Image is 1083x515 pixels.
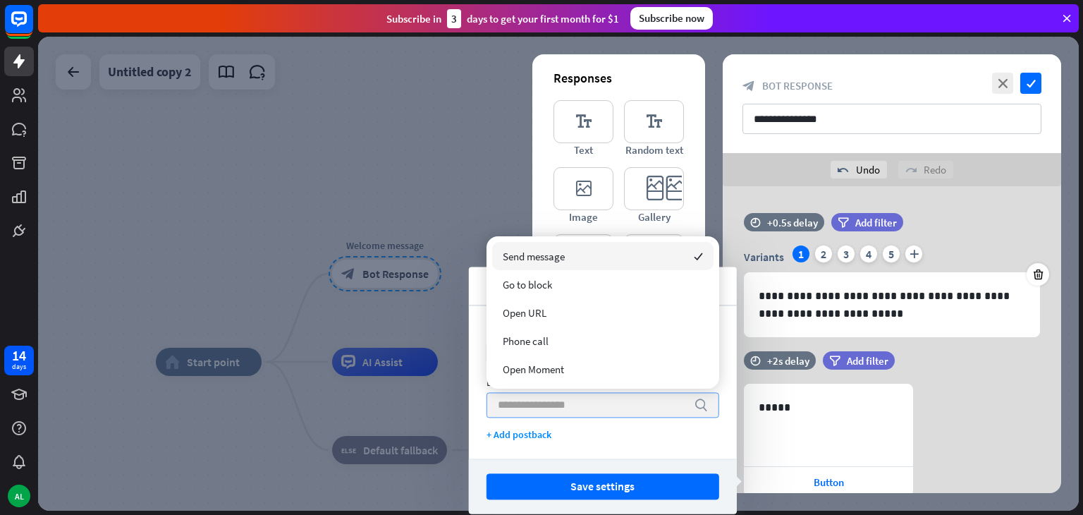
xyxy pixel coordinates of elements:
span: Phone call [503,334,549,348]
span: Button [814,475,844,489]
span: Open URL [503,306,546,320]
i: check [1020,73,1041,94]
div: 14 [12,349,26,362]
div: 3 [447,9,461,28]
div: 5 [883,246,900,262]
span: Go to block [503,278,552,291]
div: 4 [860,246,877,262]
i: block_bot_response [742,80,755,92]
div: days [12,362,26,372]
div: Undo [831,161,887,178]
button: Open LiveChat chat widget [11,6,54,48]
span: Bot Response [762,79,833,92]
div: + Add postback [487,428,719,441]
span: Open Moment [503,363,564,376]
div: Subscribe now [630,7,713,30]
i: redo [905,164,917,176]
div: +2s delay [767,354,809,368]
div: 1 [793,246,809,262]
i: undo [838,164,849,176]
i: plus [905,246,922,262]
i: time [750,356,761,365]
i: filter [829,356,840,366]
div: Subscribe in days to get your first month for $1 [386,9,619,28]
span: Add filter [855,216,897,229]
i: search [694,398,708,412]
a: 14 days [4,346,34,375]
div: Button title [487,323,719,336]
span: Variants [744,250,784,264]
div: Button type [487,376,719,389]
div: 3 [838,246,855,262]
button: Save settings [487,473,719,499]
i: checked [694,252,703,261]
div: AL [8,485,30,507]
div: 2 [815,246,832,262]
span: Send message [503,250,565,263]
span: Add filter [847,354,888,368]
i: close [992,73,1013,94]
i: time [750,217,761,227]
i: filter [838,217,849,228]
div: +0.5s delay [767,216,818,229]
div: Redo [898,161,953,178]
